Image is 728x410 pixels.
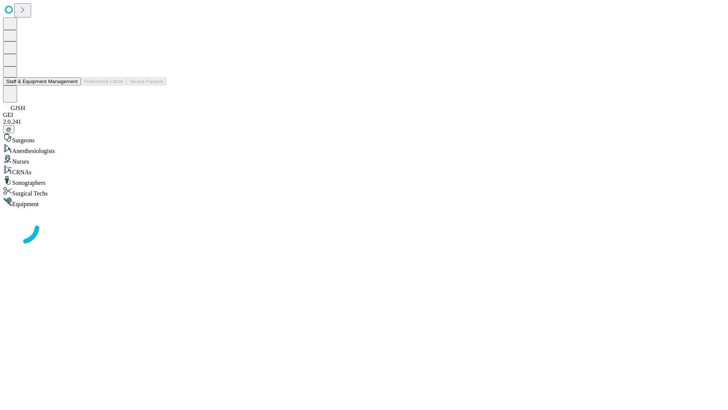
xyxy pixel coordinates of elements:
[3,112,725,118] div: GEI
[3,155,725,165] div: Nurses
[6,126,11,132] span: @
[126,77,166,85] button: Tenant Params
[3,133,725,144] div: Surgeons
[3,176,725,186] div: Sonographers
[3,118,725,125] div: 2.0.241
[3,144,725,155] div: Anesthesiologists
[3,197,725,208] div: Equipment
[3,125,14,133] button: @
[3,186,725,197] div: Surgical Techs
[3,77,81,85] button: Staff & Equipment Management
[3,165,725,176] div: CRNAs
[81,77,126,85] button: Preference Cards
[11,105,25,111] span: GJSH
